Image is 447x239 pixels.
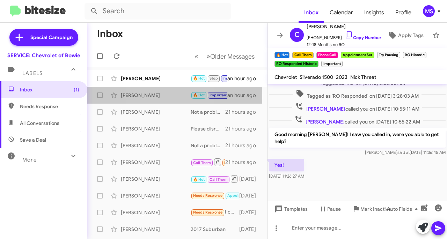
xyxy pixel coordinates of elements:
[381,29,429,42] button: Apply Tags
[417,5,439,17] button: MS
[269,159,304,171] p: Yes!
[121,92,191,99] div: [PERSON_NAME]
[193,160,211,165] span: Call Them
[359,2,390,23] a: Insights
[193,193,223,198] span: Needs Response
[225,159,262,166] div: 21 hours ago
[239,209,262,216] div: [DATE]
[423,5,435,17] div: MS
[224,160,254,165] span: Needs Response
[365,150,446,155] span: [PERSON_NAME] [DATE] 11:36:45 AM
[210,53,255,60] span: Older Messages
[193,177,205,182] span: 🔥 Hot
[225,142,262,149] div: 21 hours ago
[121,75,191,82] div: [PERSON_NAME]
[193,93,205,97] span: 🔥 Hot
[387,203,420,215] span: Auto Fields
[121,175,191,182] div: [PERSON_NAME]
[191,74,227,82] div: Yes! I'll be there! Thank you.
[274,74,297,80] span: Chevrolet
[210,93,228,97] span: Important
[222,76,241,81] span: Important
[121,192,191,199] div: [PERSON_NAME]
[121,109,191,115] div: [PERSON_NAME]
[225,125,262,132] div: 21 hours ago
[121,142,191,149] div: [PERSON_NAME]
[274,52,290,58] small: 🔥 Hot
[191,109,225,115] div: Not a problem, please keep in mind Chevy Recommends an oil change to be done at least yearly if y...
[193,76,205,81] span: 🔥 Hot
[191,174,239,183] div: Yes!
[403,52,426,58] small: RO Historic
[306,119,345,125] span: [PERSON_NAME]
[22,70,43,76] span: Labels
[193,210,223,215] span: Needs Response
[345,35,381,40] a: Copy Number
[191,192,239,200] div: Thanks [PERSON_NAME]. Is everything okay with it from the 27 point Inspection?
[306,106,345,112] span: [PERSON_NAME]
[225,109,262,115] div: 21 hours ago
[20,86,79,93] span: Inbox
[381,203,426,215] button: Auto Fields
[324,2,359,23] a: Calendar
[294,29,300,40] span: C
[191,226,239,233] div: 2017 Suburban
[321,61,342,67] small: Important
[313,203,346,215] button: Pause
[191,142,225,149] div: Not a problem, would you like us to remove you from communications?
[239,226,262,233] div: [DATE]
[206,52,210,61] span: »
[121,125,191,132] div: [PERSON_NAME]
[191,91,227,99] div: My pleasure!
[292,52,313,58] small: Call Them
[20,103,79,110] span: Needs Response
[191,208,239,216] div: I can't afford to do that right now
[190,49,203,64] button: Previous
[397,150,410,155] span: said at
[210,76,218,81] span: Stop
[292,115,423,125] span: called you on [DATE] 10:55:22 AM
[191,125,225,132] div: Please disregard the system generated texts.
[74,86,79,93] span: (1)
[195,52,198,61] span: «
[239,192,262,199] div: [DATE]
[390,2,417,23] a: Profile
[202,49,259,64] button: Next
[30,34,73,41] span: Special Campaign
[327,203,341,215] span: Pause
[121,226,191,233] div: [PERSON_NAME]
[227,193,258,198] span: Appointment Set
[85,3,231,20] input: Search
[269,128,446,148] p: Good morning [PERSON_NAME]! I saw you called in, were you able to get help?
[346,203,397,215] button: Mark Inactive
[360,203,391,215] span: Mark Inactive
[350,74,376,80] span: Nick Threat
[20,120,59,127] span: All Conversations
[269,173,304,179] span: [DATE] 11:26:27 AM
[341,52,374,58] small: Appointment Set
[121,209,191,216] div: [PERSON_NAME]
[268,203,313,215] button: Templates
[307,41,381,48] span: 12-18 Months no RO
[227,75,262,82] div: an hour ago
[398,29,424,42] span: Apply Tags
[274,61,318,67] small: RO Responded Historic
[121,159,191,166] div: [PERSON_NAME]
[336,74,347,80] span: 2023
[9,29,78,46] a: Special Campaign
[307,22,381,31] span: [PERSON_NAME]
[377,52,400,58] small: Try Pausing
[191,49,259,64] nav: Page navigation example
[307,31,381,41] span: [PHONE_NUMBER]
[227,92,262,99] div: an hour ago
[191,158,225,166] div: Inbound Call
[22,157,37,163] span: More
[316,52,338,58] small: Phone Call
[97,28,123,39] h1: Inbox
[299,2,324,23] a: Inbox
[239,175,262,182] div: [DATE]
